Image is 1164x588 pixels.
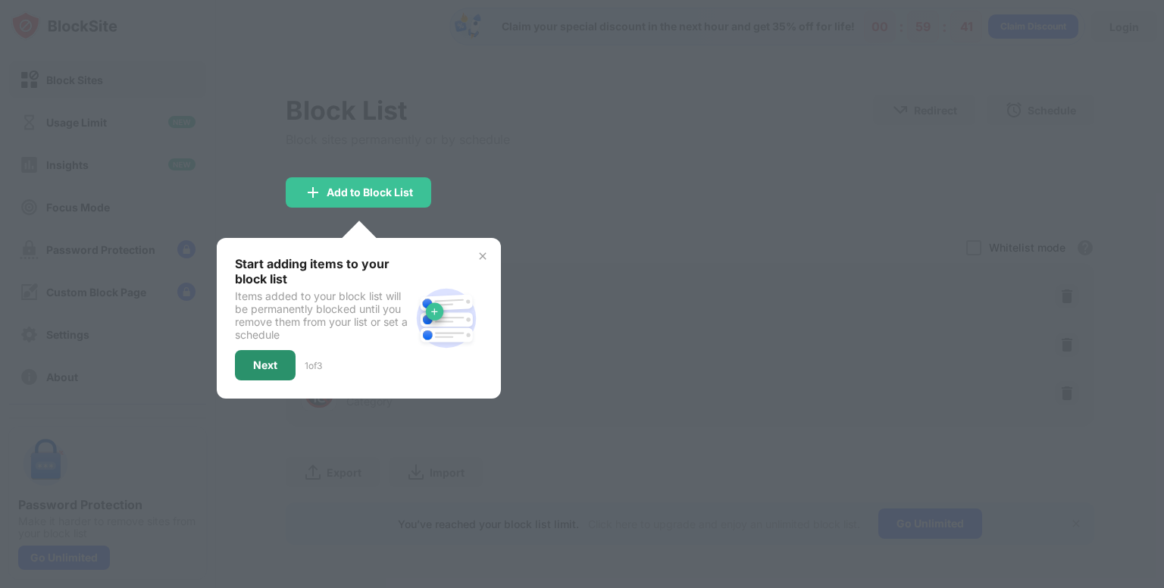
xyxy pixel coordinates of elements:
[235,256,410,286] div: Start adding items to your block list
[410,282,483,355] img: block-site.svg
[305,360,322,371] div: 1 of 3
[477,250,489,262] img: x-button.svg
[235,289,410,341] div: Items added to your block list will be permanently blocked until you remove them from your list o...
[253,359,277,371] div: Next
[327,186,413,199] div: Add to Block List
